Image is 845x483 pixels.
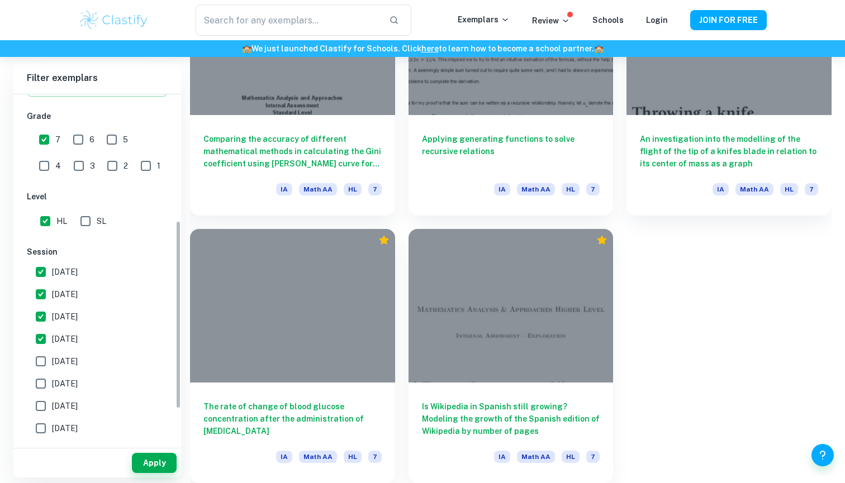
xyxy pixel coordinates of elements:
[690,10,767,30] button: JOIN FOR FREE
[299,451,337,463] span: Math AA
[532,15,570,27] p: Review
[203,133,382,170] h6: Comparing the accuracy of different mathematical methods in calculating the Gini coefficient usin...
[90,160,95,172] span: 3
[586,451,600,463] span: 7
[242,44,251,53] span: 🏫
[517,183,555,195] span: Math AA
[517,451,555,463] span: Math AA
[52,377,78,390] span: [DATE]
[276,451,292,463] span: IA
[2,42,843,55] h6: We just launched Clastify for Schools. Click to learn how to become a school partner.
[97,215,106,227] span: SL
[52,400,78,412] span: [DATE]
[409,229,614,483] a: Is Wikipedia in Spanish still growing? Modeling the growth of the Spanish edition of Wikipedia by...
[190,229,395,483] a: The rate of change of blood glucose concentration after the administration of [MEDICAL_DATA]IAMat...
[89,133,94,146] span: 6
[27,110,168,122] h6: Grade
[368,183,382,195] span: 7
[494,451,510,463] span: IA
[592,16,624,25] a: Schools
[780,183,798,195] span: HL
[344,451,362,463] span: HL
[55,160,61,172] span: 4
[421,44,439,53] a: here
[196,4,380,36] input: Search for any exemplars...
[52,355,78,367] span: [DATE]
[123,133,128,146] span: 5
[594,44,604,53] span: 🏫
[52,333,78,345] span: [DATE]
[422,400,600,437] h6: Is Wikipedia in Spanish still growing? Modeling the growth of the Spanish edition of Wikipedia by...
[276,183,292,195] span: IA
[811,444,834,466] button: Help and Feedback
[52,266,78,278] span: [DATE]
[422,133,600,170] h6: Applying generating functions to solve recursive relations
[78,9,149,31] img: Clastify logo
[640,133,818,170] h6: An investigation into the modelling of the flight of the tip of a knifes blade in relation to its...
[132,453,177,473] button: Apply
[458,13,510,26] p: Exemplars
[494,183,510,195] span: IA
[52,288,78,300] span: [DATE]
[586,183,600,195] span: 7
[596,235,607,246] div: Premium
[203,400,382,437] h6: The rate of change of blood glucose concentration after the administration of [MEDICAL_DATA]
[56,215,67,227] span: HL
[299,183,337,195] span: Math AA
[52,310,78,323] span: [DATE]
[562,183,580,195] span: HL
[55,133,60,146] span: 7
[646,16,668,25] a: Login
[157,160,160,172] span: 1
[805,183,818,195] span: 7
[562,451,580,463] span: HL
[344,183,362,195] span: HL
[713,183,729,195] span: IA
[52,422,78,434] span: [DATE]
[368,451,382,463] span: 7
[735,183,773,195] span: Math AA
[378,235,390,246] div: Premium
[124,160,128,172] span: 2
[27,190,168,203] h6: Level
[27,246,168,258] h6: Session
[13,63,181,94] h6: Filter exemplars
